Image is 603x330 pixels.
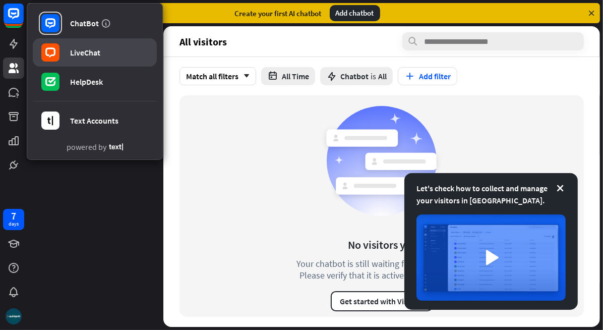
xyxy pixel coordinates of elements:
[261,67,315,85] button: All Time
[348,238,415,252] div: No visitors yet
[11,211,16,221] div: 7
[278,258,485,281] div: Your chatbot is still waiting for its first visitor. Please verify that it is active and accessible.
[330,5,380,21] div: Add chatbot
[371,71,376,81] span: is
[3,209,24,230] a: 7 days
[179,67,256,85] div: Match all filters
[398,67,457,85] button: Add filter
[235,9,322,18] div: Create your first AI chatbot
[8,4,38,34] button: Open LiveChat chat widget
[331,291,433,311] button: Get started with Visitors
[238,73,250,79] i: arrow_down
[416,214,566,301] img: image
[416,182,566,206] div: Let's check how to collect and manage your visitors in [GEOGRAPHIC_DATA].
[378,71,387,81] span: All
[340,71,369,81] span: Chatbot
[9,221,19,228] div: days
[179,36,227,47] span: All visitors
